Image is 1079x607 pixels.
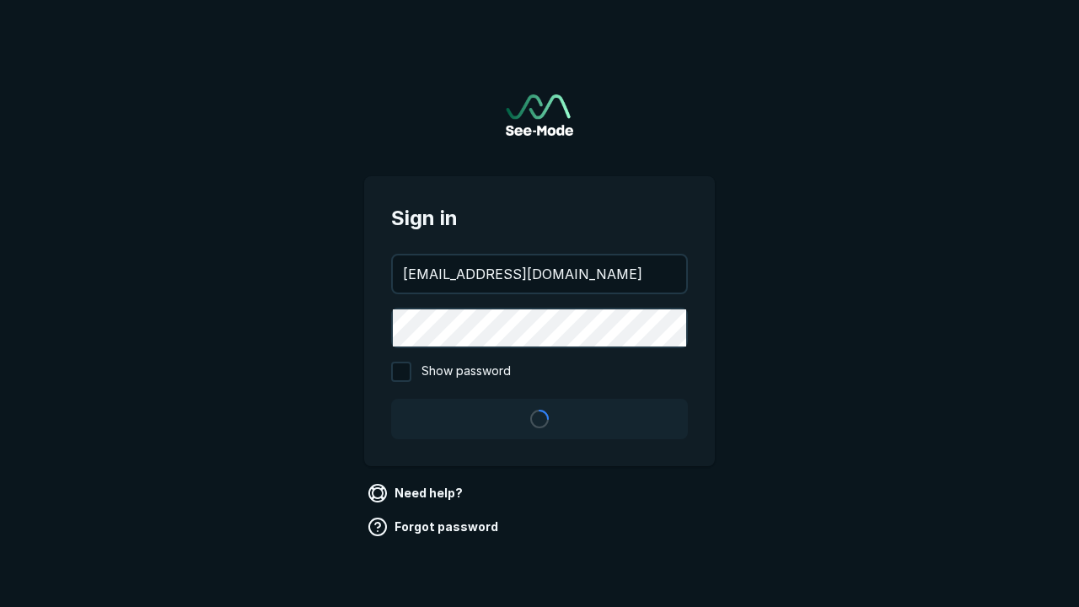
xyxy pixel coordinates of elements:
span: Show password [421,362,511,382]
span: Sign in [391,203,688,234]
img: See-Mode Logo [506,94,573,136]
a: Forgot password [364,513,505,540]
a: Need help? [364,480,470,507]
input: your@email.com [393,255,686,293]
a: Go to sign in [506,94,573,136]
